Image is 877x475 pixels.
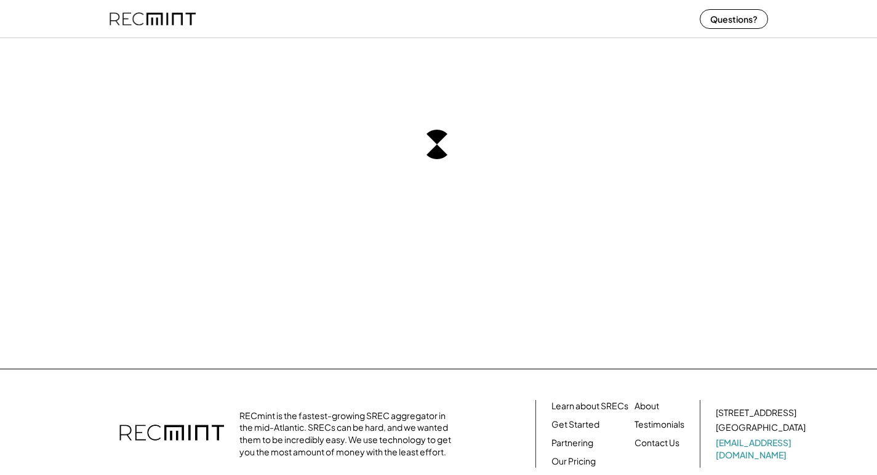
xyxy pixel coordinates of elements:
a: About [635,400,659,412]
a: [EMAIL_ADDRESS][DOMAIN_NAME] [716,437,808,461]
div: [STREET_ADDRESS] [716,407,796,419]
button: Questions? [700,9,768,29]
div: RECmint is the fastest-growing SREC aggregator in the mid-Atlantic. SRECs can be hard, and we wan... [239,410,458,458]
a: Partnering [551,437,593,449]
a: Learn about SRECs [551,400,628,412]
a: Our Pricing [551,455,596,468]
div: [GEOGRAPHIC_DATA] [716,422,806,434]
img: recmint-logotype%403x%20%281%29.jpeg [110,2,196,35]
a: Get Started [551,418,599,431]
img: recmint-logotype%403x.png [119,412,224,455]
a: Testimonials [635,418,684,431]
a: Contact Us [635,437,679,449]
